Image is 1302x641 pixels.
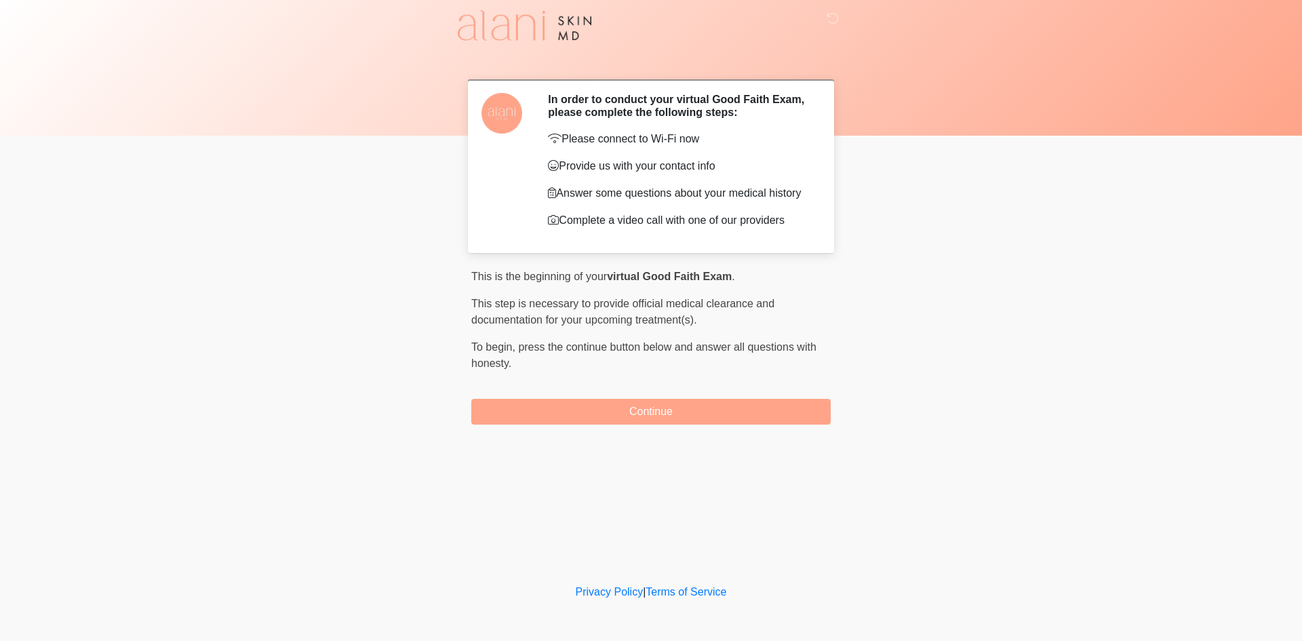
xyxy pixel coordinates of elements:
span: To begin, [471,341,518,353]
span: This is the beginning of your [471,271,607,282]
strong: virtual Good Faith Exam [607,271,732,282]
img: Agent Avatar [481,93,522,134]
h2: In order to conduct your virtual Good Faith Exam, please complete the following steps: [548,93,810,119]
p: Provide us with your contact info [548,158,810,174]
p: Answer some questions about your medical history [548,185,810,201]
span: press the continue button below and answer all questions with honesty. [471,341,816,369]
a: | [643,586,646,598]
button: Continue [471,399,831,425]
span: . [732,271,734,282]
span: This step is necessary to provide official medical clearance and documentation for your upcoming ... [471,298,774,326]
img: Alani Skin MD Logo [458,10,591,41]
a: Privacy Policy [576,586,644,598]
a: Terms of Service [646,586,726,598]
p: Complete a video call with one of our providers [548,212,810,229]
h1: ‎ ‎ ‎ [461,49,841,74]
p: Please connect to Wi-Fi now [548,131,810,147]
